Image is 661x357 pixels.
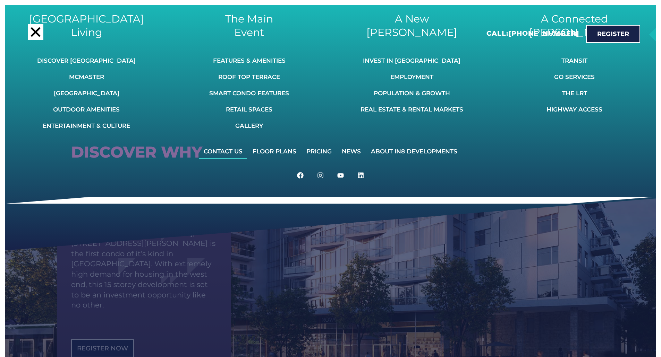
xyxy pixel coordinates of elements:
a: Entertainment & Culture [37,118,136,133]
a: Highway Access [546,102,602,117]
h2: Call: [486,29,579,38]
a: Contact Us [199,144,247,159]
a: The LRT [546,86,602,101]
nav: Menu [361,53,463,117]
nav: Menu [199,144,462,159]
a: [GEOGRAPHIC_DATA] [37,86,136,101]
a: Invest In [GEOGRAPHIC_DATA] [361,53,463,68]
a: Smart Condo Features [209,86,289,101]
nav: Menu [37,53,136,133]
a: Roof Top Terrace [209,69,289,84]
nav: Menu [546,53,602,117]
a: McMaster [37,69,136,84]
a: Register [586,25,640,43]
a: Retail Spaces [209,102,289,117]
a: News [337,144,365,159]
a: [PHONE_NUMBER] [509,29,579,37]
a: Outdoor Amenities [37,102,136,117]
a: About IN8 Developments [366,144,462,159]
a: Pricing [302,144,336,159]
a: Gallery [209,118,289,133]
a: Discover [GEOGRAPHIC_DATA] [37,53,136,68]
a: Employment [361,69,463,84]
a: Real Estate & Rental Markets [361,102,463,117]
a: Transit [546,53,602,68]
a: Floor Plans [248,144,301,159]
a: Population & Growth [361,86,463,101]
div: Discover why [71,145,217,159]
span: Register [597,31,629,37]
a: GO Services [546,69,602,84]
nav: Menu [209,53,289,133]
a: Features & Amenities [209,53,289,68]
